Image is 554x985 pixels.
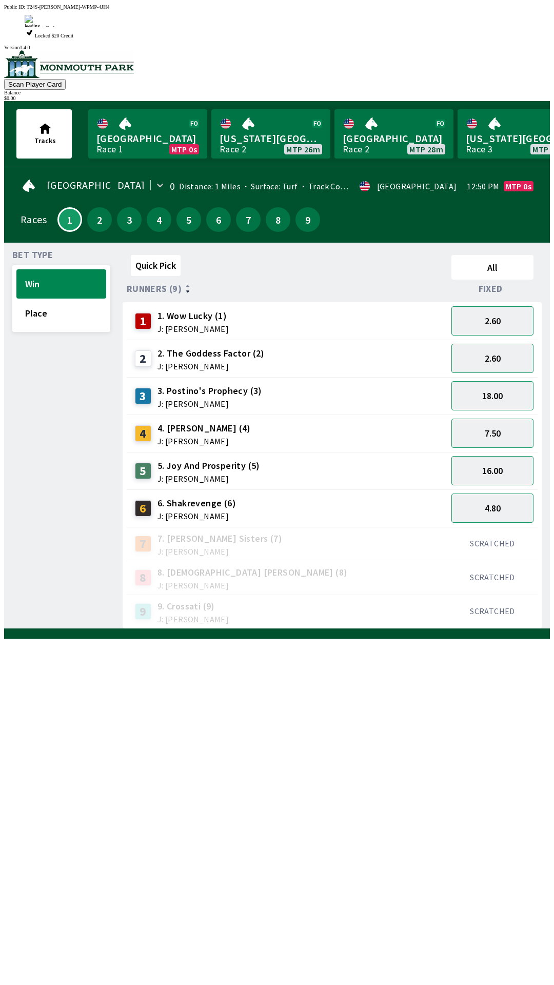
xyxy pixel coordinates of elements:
[25,15,40,29] img: loading
[451,419,533,448] button: 7.50
[241,181,298,191] span: Surface: Turf
[451,538,533,548] div: SCRATCHED
[157,362,265,370] span: J: [PERSON_NAME]
[451,606,533,616] div: SCRATCHED
[266,207,290,232] button: 8
[96,145,123,153] div: Race 1
[157,422,251,435] span: 4. [PERSON_NAME] (4)
[12,251,53,259] span: Bet Type
[485,315,501,327] span: 2.60
[120,216,139,223] span: 3
[131,255,181,276] button: Quick Pick
[135,569,151,586] div: 8
[149,216,169,223] span: 4
[157,459,260,472] span: 5. Joy And Prosperity (5)
[451,255,533,280] button: All
[4,45,550,50] div: Version 1.4.0
[96,132,199,145] span: [GEOGRAPHIC_DATA]
[456,262,529,273] span: All
[25,25,56,31] span: Checking Cash
[34,136,56,145] span: Tracks
[4,90,550,95] div: Balance
[88,109,207,159] a: [GEOGRAPHIC_DATA]Race 1MTP 0s
[157,325,229,333] span: J: [PERSON_NAME]
[211,109,330,159] a: [US_STATE][GEOGRAPHIC_DATA]Race 2MTP 26m
[127,285,182,293] span: Runners (9)
[117,207,142,232] button: 3
[451,456,533,485] button: 16.00
[16,109,72,159] button: Tracks
[485,427,501,439] span: 7.50
[135,500,151,517] div: 6
[220,132,322,145] span: [US_STATE][GEOGRAPHIC_DATA]
[157,347,265,360] span: 2. The Goddess Factor (2)
[127,284,447,294] div: Runners (9)
[170,182,175,190] div: 0
[135,463,151,479] div: 5
[451,306,533,336] button: 2.60
[176,207,201,232] button: 5
[157,400,262,408] span: J: [PERSON_NAME]
[157,532,282,545] span: 7. [PERSON_NAME] Sisters (7)
[343,132,445,145] span: [GEOGRAPHIC_DATA]
[21,215,47,224] div: Races
[147,207,171,232] button: 4
[157,384,262,398] span: 3. Postino's Prophecy (3)
[25,278,97,290] span: Win
[157,512,236,520] span: J: [PERSON_NAME]
[451,572,533,582] div: SCRATCHED
[409,145,443,153] span: MTP 28m
[157,600,229,613] span: 9. Crossati (9)
[157,437,251,445] span: J: [PERSON_NAME]
[466,145,492,153] div: Race 3
[90,216,109,223] span: 2
[57,207,82,232] button: 1
[268,216,288,223] span: 8
[295,207,320,232] button: 9
[451,344,533,373] button: 2.60
[135,425,151,442] div: 4
[451,381,533,410] button: 18.00
[485,352,501,364] span: 2.60
[25,307,97,319] span: Place
[157,615,229,623] span: J: [PERSON_NAME]
[135,260,176,271] span: Quick Pick
[298,216,318,223] span: 9
[4,95,550,101] div: $ 0.00
[157,566,348,579] span: 8. [DEMOGRAPHIC_DATA] [PERSON_NAME] (8)
[220,145,246,153] div: Race 2
[4,79,66,90] button: Scan Player Card
[157,581,348,589] span: J: [PERSON_NAME]
[27,4,110,10] span: T24S-[PERSON_NAME]-WPMP-4JH4
[377,182,457,190] div: [GEOGRAPHIC_DATA]
[35,33,73,38] span: Locked $20 Credit
[482,390,503,402] span: 18.00
[506,182,531,190] span: MTP 0s
[135,388,151,404] div: 3
[179,181,241,191] span: Distance: 1 Miles
[135,603,151,620] div: 9
[451,494,533,523] button: 4.80
[298,181,388,191] span: Track Condition: Firm
[447,284,538,294] div: Fixed
[171,145,197,153] span: MTP 0s
[157,475,260,483] span: J: [PERSON_NAME]
[135,313,151,329] div: 1
[482,465,503,477] span: 16.00
[16,299,106,328] button: Place
[334,109,453,159] a: [GEOGRAPHIC_DATA]Race 2MTP 28m
[343,145,369,153] div: Race 2
[4,50,134,78] img: venue logo
[61,217,78,222] span: 1
[485,502,501,514] span: 4.80
[236,207,261,232] button: 7
[87,207,112,232] button: 2
[47,181,145,189] span: [GEOGRAPHIC_DATA]
[135,350,151,367] div: 2
[157,309,229,323] span: 1. Wow Lucky (1)
[209,216,228,223] span: 6
[16,269,106,299] button: Win
[467,182,499,190] span: 12:50 PM
[157,547,282,556] span: J: [PERSON_NAME]
[206,207,231,232] button: 6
